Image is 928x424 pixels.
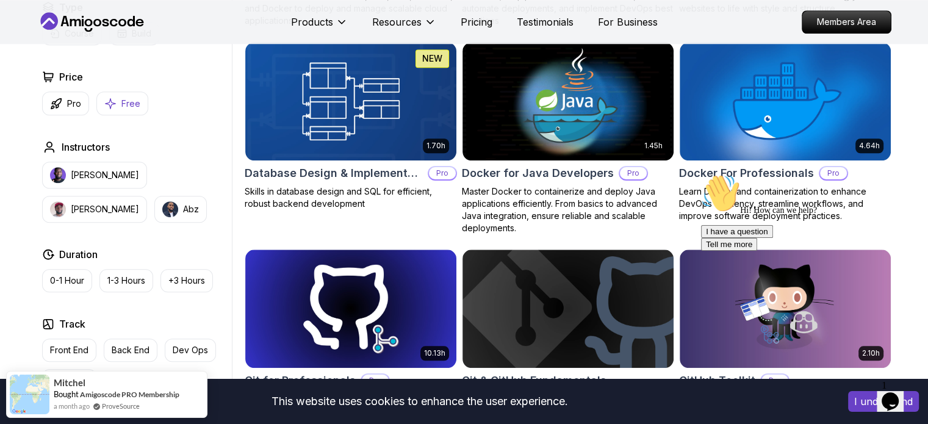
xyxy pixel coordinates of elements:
[54,378,85,388] span: Mitchel
[102,401,140,411] a: ProveSource
[462,42,674,160] img: Docker for Java Developers card
[245,165,423,182] h2: Database Design & Implementation
[42,162,147,189] button: instructor img[PERSON_NAME]
[462,249,674,405] a: Git & GitHub Fundamentals cardGit & GitHub FundamentalsLearn the fundamentals of Git and GitHub.
[5,69,61,82] button: Tell me more
[426,141,445,151] p: 1.70h
[80,390,179,399] a: Amigoscode PRO Membership
[59,317,85,331] h2: Track
[291,15,333,29] p: Products
[50,275,84,287] p: 0-1 Hour
[848,391,919,412] button: Accept cookies
[9,388,830,415] div: This website uses cookies to enhance the user experience.
[429,167,456,179] p: Pro
[10,375,49,414] img: provesource social proof notification image
[372,15,436,39] button: Resources
[462,165,614,182] h2: Docker for Java Developers
[59,70,83,84] h2: Price
[5,5,44,44] img: :wave:
[802,10,891,34] a: Members Area
[802,11,891,33] p: Members Area
[680,250,891,368] img: GitHub Toolkit card
[644,141,663,151] p: 1.45h
[462,372,606,389] h2: Git & GitHub Fundamentals
[362,375,389,387] p: Pro
[67,98,81,110] p: Pro
[50,344,88,356] p: Front End
[154,196,207,223] button: instructor imgAbz
[54,401,90,411] span: a month ago
[42,92,89,115] button: Pro
[42,269,92,292] button: 0-1 Hour
[42,369,96,392] button: Full Stack
[99,269,153,292] button: 1-3 Hours
[245,185,457,210] p: Skills in database design and SQL for efficient, robust backend development
[183,203,199,215] p: Abz
[104,339,157,362] button: Back End
[291,15,348,39] button: Products
[679,41,891,222] a: Docker For Professionals card4.64hDocker For ProfessionalsProLearn Docker and containerization to...
[859,141,880,151] p: 4.64h
[820,167,847,179] p: Pro
[696,169,916,369] iframe: chat widget
[107,275,145,287] p: 1-3 Hours
[679,372,755,389] h2: GitHub Toolkit
[162,201,178,217] img: instructor img
[461,15,492,29] a: Pricing
[62,140,110,154] h2: Instructors
[679,165,814,182] h2: Docker For Professionals
[462,250,674,368] img: Git & GitHub Fundamentals card
[71,169,139,181] p: [PERSON_NAME]
[372,15,422,29] p: Resources
[424,348,445,358] p: 10.13h
[71,203,139,215] p: [PERSON_NAME]
[517,15,574,29] a: Testimonials
[245,250,456,368] img: Git for Professionals card
[462,41,674,234] a: Docker for Java Developers card1.45hDocker for Java DevelopersProMaster Docker to containerize an...
[679,249,891,417] a: GitHub Toolkit card2.10hGitHub ToolkitProMaster GitHub Toolkit to enhance your development workfl...
[168,275,205,287] p: +3 Hours
[96,92,148,115] button: Free
[245,41,457,210] a: Database Design & Implementation card1.70hNEWDatabase Design & ImplementationProSkills in databas...
[5,37,121,46] span: Hi! How can we help?
[422,52,442,65] p: NEW
[54,389,79,399] span: Bought
[5,56,77,69] button: I have a question
[245,42,456,160] img: Database Design & Implementation card
[245,372,356,389] h2: Git for Professionals
[112,344,149,356] p: Back End
[160,269,213,292] button: +3 Hours
[50,167,66,183] img: instructor img
[173,344,208,356] p: Dev Ops
[877,375,916,412] iframe: chat widget
[462,185,674,234] p: Master Docker to containerize and deploy Java applications efficiently. From basics to advanced J...
[165,339,216,362] button: Dev Ops
[5,5,225,82] div: 👋Hi! How can we help?I have a questionTell me more
[620,167,647,179] p: Pro
[42,339,96,362] button: Front End
[761,375,788,387] p: Pro
[42,196,147,223] button: instructor img[PERSON_NAME]
[121,98,140,110] p: Free
[680,42,891,160] img: Docker For Professionals card
[50,201,66,217] img: instructor img
[598,15,658,29] a: For Business
[679,185,891,222] p: Learn Docker and containerization to enhance DevOps efficiency, streamline workflows, and improve...
[59,247,98,262] h2: Duration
